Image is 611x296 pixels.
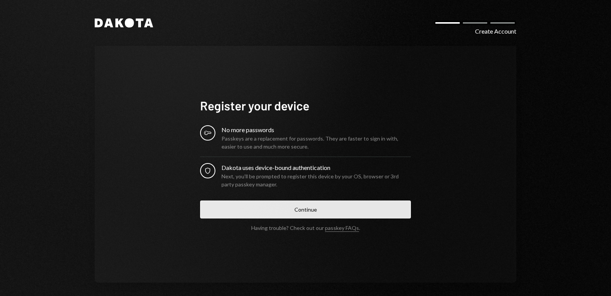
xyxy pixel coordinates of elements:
[221,172,411,188] div: Next, you’ll be prompted to register this device by your OS, browser or 3rd party passkey manager.
[200,98,411,113] h1: Register your device
[325,225,359,232] a: passkey FAQs
[221,125,411,134] div: No more passwords
[200,201,411,218] button: Continue
[221,163,411,172] div: Dakota uses device-bound authentication
[221,134,411,150] div: Passkeys are a replacement for passwords. They are faster to sign in with, easier to use and much...
[475,27,516,36] div: Create Account
[251,225,360,231] div: Having trouble? Check out our .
